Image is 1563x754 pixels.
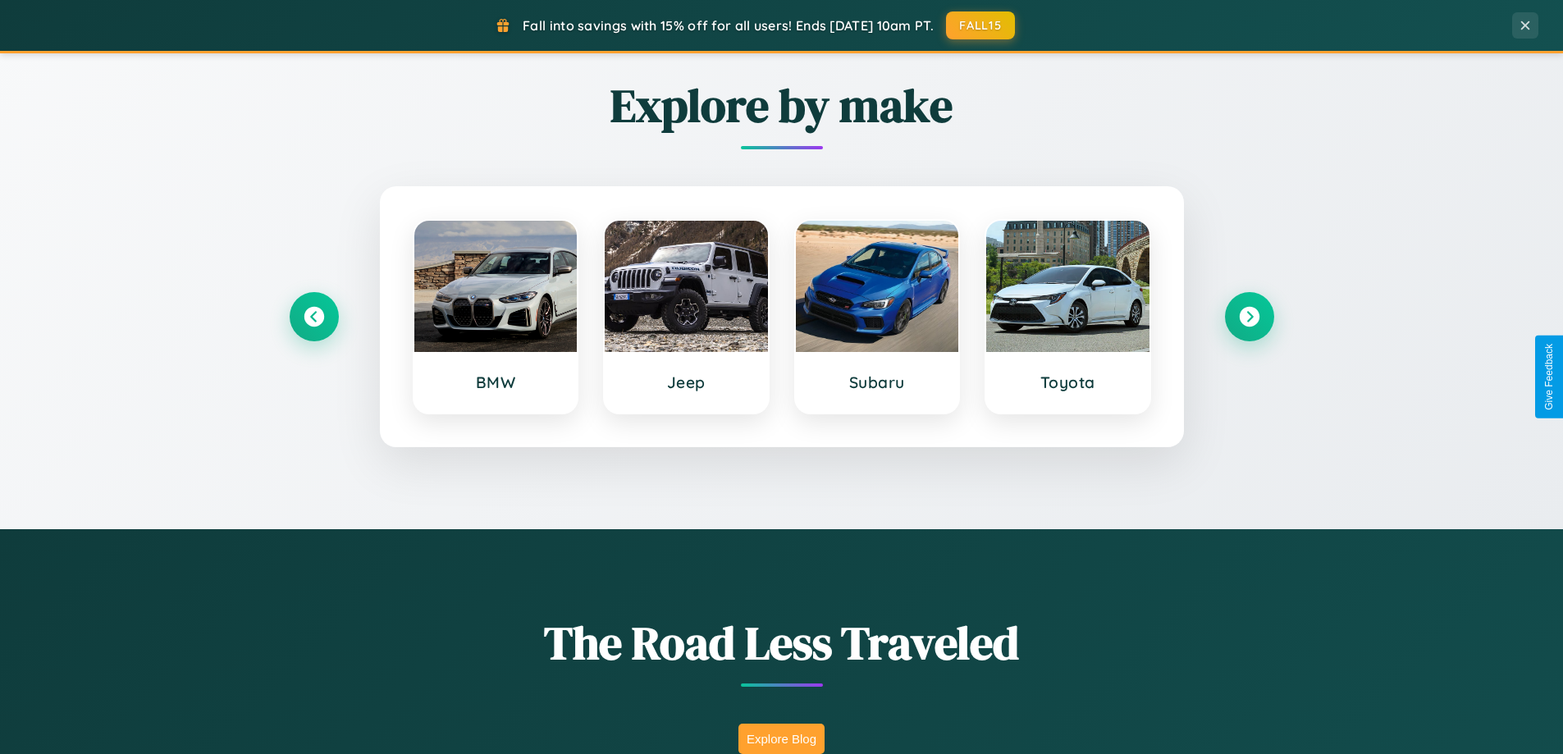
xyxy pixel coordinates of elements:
[290,74,1274,137] h2: Explore by make
[1003,372,1133,392] h3: Toyota
[946,11,1015,39] button: FALL15
[431,372,561,392] h3: BMW
[738,724,825,754] button: Explore Blog
[523,17,934,34] span: Fall into savings with 15% off for all users! Ends [DATE] 10am PT.
[812,372,943,392] h3: Subaru
[1543,344,1555,410] div: Give Feedback
[290,611,1274,674] h1: The Road Less Traveled
[621,372,752,392] h3: Jeep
